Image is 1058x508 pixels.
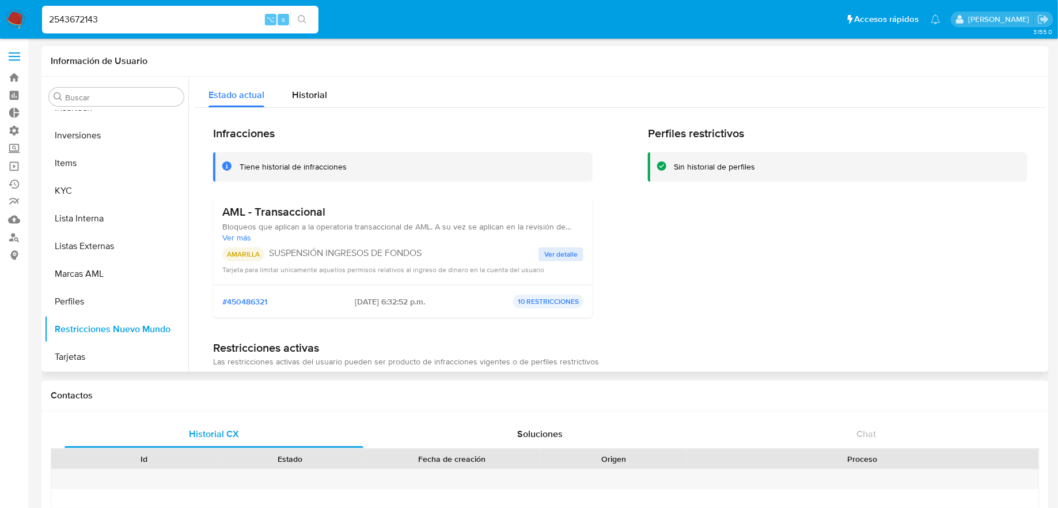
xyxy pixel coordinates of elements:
button: Tarjetas [44,343,188,371]
a: Salir [1037,13,1049,25]
div: Proceso [695,453,1031,465]
div: Id [79,453,209,465]
a: Notificaciones [931,14,941,24]
span: Chat [857,427,877,441]
button: Lista Interna [44,205,188,232]
button: Perfiles [44,288,188,315]
div: Origen [549,453,678,465]
h1: Información de Usuario [51,55,147,67]
div: Fecha de creación [371,453,533,465]
h1: Contactos [51,390,1040,401]
button: Buscar [54,92,63,101]
span: Historial CX [189,427,239,441]
p: eric.malcangi@mercadolibre.com [968,14,1033,25]
button: Marcas AML [44,260,188,288]
button: Inversiones [44,122,188,149]
span: ⌥ [266,14,275,25]
span: s [282,14,285,25]
span: Soluciones [517,427,563,441]
button: Items [44,149,188,177]
span: Accesos rápidos [855,13,919,25]
button: Restricciones Nuevo Mundo [44,315,188,343]
div: Estado [225,453,355,465]
input: Buscar [65,92,179,103]
button: search-icon [290,12,314,28]
button: KYC [44,177,188,205]
button: Listas Externas [44,232,188,260]
input: Buscar usuario o caso... [42,12,318,27]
